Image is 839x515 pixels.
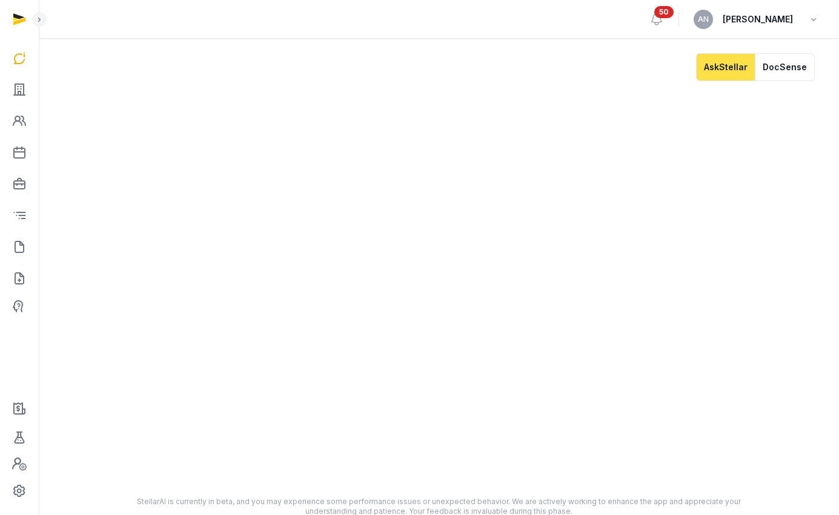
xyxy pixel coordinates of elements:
[696,53,755,81] button: AskStellar
[723,12,793,27] span: [PERSON_NAME]
[694,10,713,29] button: AN
[654,6,674,18] span: 50
[755,53,815,81] button: DocSense
[698,16,709,23] span: AN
